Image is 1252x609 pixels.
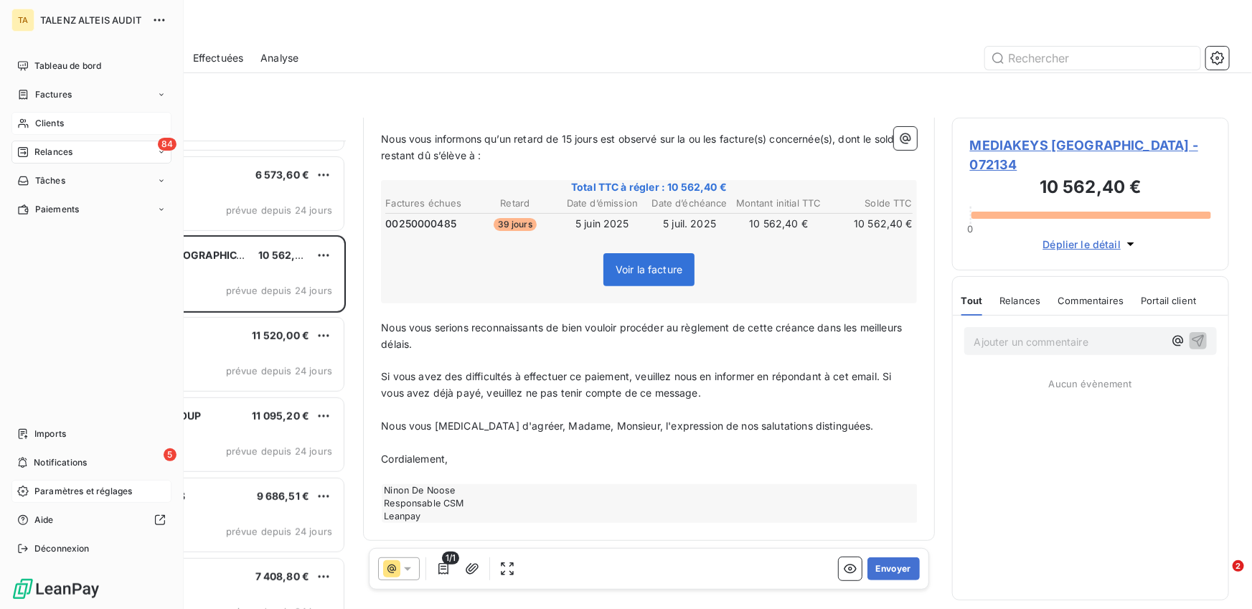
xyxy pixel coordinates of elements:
[40,14,143,26] span: TALENZ ALTEIS AUDIT
[35,88,72,101] span: Factures
[11,141,171,164] a: 84Relances
[34,60,101,72] span: Tableau de bord
[226,365,332,377] span: prévue depuis 24 jours
[999,295,1040,306] span: Relances
[226,445,332,457] span: prévue depuis 24 jours
[985,47,1200,70] input: Rechercher
[11,577,100,600] img: Logo LeanPay
[252,329,309,341] span: 11 520,00 €
[867,557,920,580] button: Envoyer
[824,196,913,211] th: Solde TTC
[824,216,913,232] td: 10 562,40 €
[383,180,915,194] span: Total TTC à régler : 10 562,40 €
[158,138,176,151] span: 84
[961,295,983,306] span: Tout
[11,55,171,77] a: Tableau de bord
[1039,236,1143,252] button: Déplier le détail
[646,196,733,211] th: Date d’échéance
[255,570,310,582] span: 7 408,80 €
[258,249,318,261] span: 10 562,40 €
[970,136,1211,174] span: MEDIAKEYS [GEOGRAPHIC_DATA] - 072134
[34,456,87,469] span: Notifications
[69,141,346,609] div: grid
[35,203,79,216] span: Paiements
[11,112,171,135] a: Clients
[260,51,298,65] span: Analyse
[1141,295,1196,306] span: Portail client
[1233,560,1244,572] span: 2
[734,196,823,211] th: Montant initial TTC
[101,249,271,261] span: MEDIAKEYS [GEOGRAPHIC_DATA]
[1058,295,1124,306] span: Commentaires
[34,485,132,498] span: Paramètres et réglages
[193,51,244,65] span: Effectuées
[226,526,332,537] span: prévue depuis 24 jours
[381,321,905,350] span: Nous vous serions reconnaissants de bien vouloir procéder au règlement de cette créance dans les ...
[11,9,34,32] div: TA
[34,514,54,527] span: Aide
[970,174,1211,203] h3: 10 562,40 €
[34,428,66,440] span: Imports
[381,453,448,465] span: Cordialement,
[11,83,171,106] a: Factures
[34,542,90,555] span: Déconnexion
[646,216,733,232] td: 5 juil. 2025
[11,169,171,192] a: Tâches
[560,216,646,232] td: 5 juin 2025
[1049,378,1132,390] span: Aucun évènement
[255,169,310,181] span: 6 573,60 €
[257,490,310,502] span: 9 686,51 €
[11,509,171,532] a: Aide
[226,285,332,296] span: prévue depuis 24 jours
[442,551,459,564] span: 1/1
[381,370,894,399] span: Si vous avez des difficultés à effectuer ce paiement, veuillez nous en informer en répondant à ce...
[226,204,332,216] span: prévue depuis 24 jours
[35,117,64,130] span: Clients
[560,196,646,211] th: Date d’émission
[1203,560,1238,595] iframe: Intercom live chat
[734,216,823,232] td: 10 562,40 €
[968,223,974,235] span: 0
[164,448,176,461] span: 5
[385,217,456,231] span: 00250000485
[616,263,682,275] span: Voir la facture
[381,133,903,161] span: Nous vous informons qu’un retard de 15 jours est observé sur la ou les facture(s) concernée(s), d...
[1043,237,1121,252] span: Déplier le détail
[11,480,171,503] a: Paramètres et réglages
[11,198,171,221] a: Paiements
[381,420,874,432] span: Nous vous [MEDICAL_DATA] d'agréer, Madame, Monsieur, l'expression de nos salutations distinguées.
[35,174,65,187] span: Tâches
[252,410,309,422] span: 11 095,20 €
[11,422,171,445] a: Imports
[34,146,72,159] span: Relances
[494,218,537,231] span: 39 jours
[472,196,558,211] th: Retard
[385,196,471,211] th: Factures échues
